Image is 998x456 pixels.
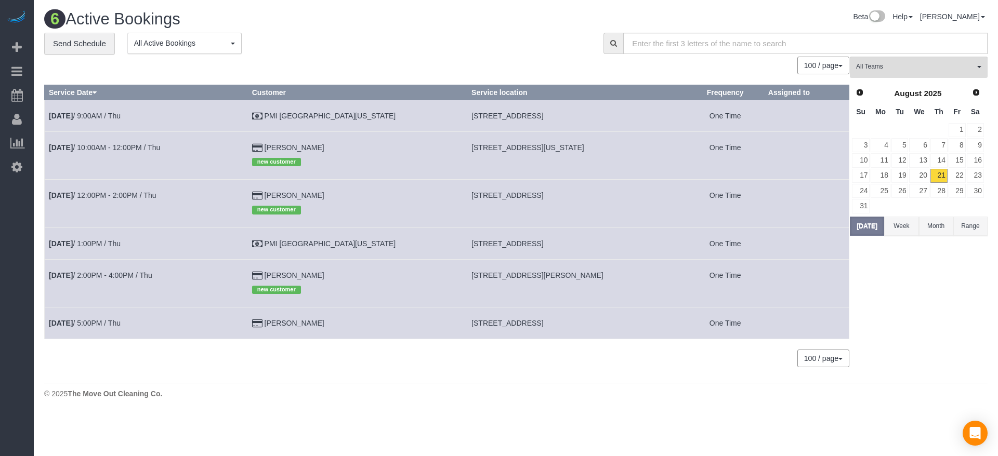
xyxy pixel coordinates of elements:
[68,390,162,398] strong: The Move Out Cleaning Co.
[856,88,864,97] span: Prev
[247,307,467,339] td: Customer
[467,180,687,227] td: Service location
[797,350,849,367] button: 100 / page
[49,112,121,120] a: [DATE]/ 9:00AM / Thu
[871,138,890,152] a: 4
[972,88,980,97] span: Next
[764,259,849,307] td: Assigned to
[44,10,508,28] h1: Active Bookings
[896,108,904,116] span: Tuesday
[909,184,929,198] a: 27
[764,180,849,227] td: Assigned to
[49,191,156,199] a: [DATE]/ 12:00PM - 2:00PM / Thu
[914,108,925,116] span: Wednesday
[265,191,324,199] a: [PERSON_NAME]
[471,239,543,248] span: [STREET_ADDRESS]
[891,184,909,198] a: 26
[687,180,764,227] td: Frequency
[247,180,467,227] td: Customer
[252,272,262,279] i: Credit Card Payment
[856,62,975,71] span: All Teams
[930,169,948,183] a: 21
[247,100,467,131] td: Customer
[687,227,764,259] td: Frequency
[919,217,953,236] button: Month
[252,113,262,120] i: Check Payment
[467,307,687,339] td: Service location
[850,57,988,73] ol: All Teams
[853,12,885,21] a: Beta
[875,108,886,116] span: Monday
[891,153,909,167] a: 12
[687,100,764,131] td: Frequency
[247,227,467,259] td: Customer
[892,12,913,21] a: Help
[265,112,396,120] a: PMI [GEOGRAPHIC_DATA][US_STATE]
[953,108,961,116] span: Friday
[930,184,948,198] a: 28
[797,57,849,74] button: 100 / page
[850,217,884,236] button: [DATE]
[467,227,687,259] td: Service location
[49,319,121,327] a: [DATE]/ 5:00PM / Thu
[764,131,849,179] td: Assigned to
[252,240,262,248] i: Check Payment
[471,112,543,120] span: [STREET_ADDRESS]
[764,227,849,259] td: Assigned to
[467,100,687,131] td: Service location
[856,108,865,116] span: Sunday
[45,180,248,227] td: Schedule date
[49,271,152,279] a: [DATE]/ 2:00PM - 4:00PM / Thu
[909,169,929,183] a: 20
[49,319,73,327] b: [DATE]
[6,10,27,25] img: Automaid Logo
[967,138,984,152] a: 9
[967,153,984,167] a: 16
[247,85,467,100] th: Customer
[949,169,966,183] a: 22
[852,184,870,198] a: 24
[963,421,988,446] div: Open Intercom Messenger
[949,153,966,167] a: 15
[967,169,984,183] a: 23
[252,192,262,199] i: Credit Card Payment
[265,239,396,248] a: PMI [GEOGRAPHIC_DATA][US_STATE]
[45,259,248,307] td: Schedule date
[687,85,764,100] th: Frequency
[471,143,584,152] span: [STREET_ADDRESS][US_STATE]
[467,259,687,307] td: Service location
[252,158,301,166] span: new customer
[252,320,262,327] i: Credit Card Payment
[471,319,543,327] span: [STREET_ADDRESS]
[798,57,849,74] nav: Pagination navigation
[852,138,870,152] a: 3
[467,131,687,179] td: Service location
[49,239,73,248] b: [DATE]
[252,286,301,294] span: new customer
[884,217,918,236] button: Week
[45,307,248,339] td: Schedule date
[850,57,988,78] button: All Teams
[971,108,980,116] span: Saturday
[252,206,301,214] span: new customer
[924,89,941,98] span: 2025
[49,239,121,248] a: [DATE]/ 1:00PM / Thu
[949,138,966,152] a: 8
[687,131,764,179] td: Frequency
[252,144,262,152] i: Credit Card Payment
[764,307,849,339] td: Assigned to
[687,307,764,339] td: Frequency
[764,100,849,131] td: Assigned to
[894,89,922,98] span: August
[891,138,909,152] a: 5
[852,169,870,183] a: 17
[134,38,228,48] span: All Active Bookings
[935,108,943,116] span: Thursday
[868,10,885,24] img: New interface
[247,259,467,307] td: Customer
[45,131,248,179] td: Schedule date
[852,86,867,100] a: Prev
[687,259,764,307] td: Frequency
[49,191,73,199] b: [DATE]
